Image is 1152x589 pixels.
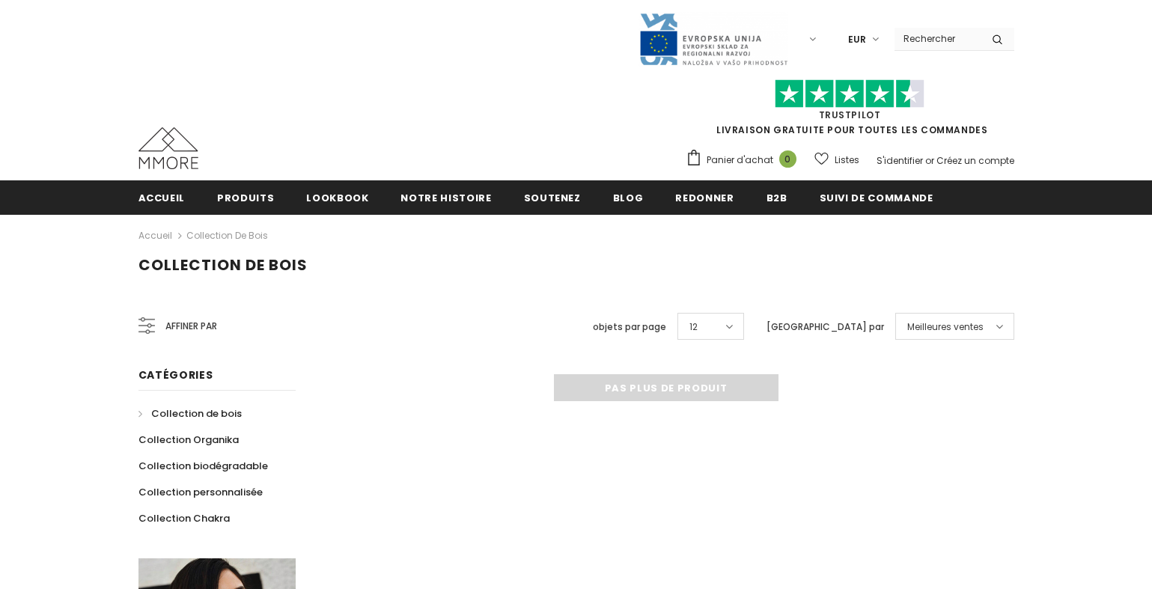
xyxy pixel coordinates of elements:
[675,180,734,214] a: Redonner
[767,320,884,335] label: [GEOGRAPHIC_DATA] par
[775,79,924,109] img: Faites confiance aux étoiles pilotes
[895,28,981,49] input: Search Site
[779,150,796,168] span: 0
[217,180,274,214] a: Produits
[138,180,186,214] a: Accueil
[138,227,172,245] a: Accueil
[138,453,268,479] a: Collection biodégradable
[138,427,239,453] a: Collection Organika
[848,32,866,47] span: EUR
[907,320,984,335] span: Meilleures ventes
[819,109,881,121] a: TrustPilot
[400,191,491,205] span: Notre histoire
[151,406,242,421] span: Collection de bois
[138,400,242,427] a: Collection de bois
[675,191,734,205] span: Redonner
[138,479,263,505] a: Collection personnalisée
[217,191,274,205] span: Produits
[306,191,368,205] span: Lookbook
[400,180,491,214] a: Notre histoire
[524,191,581,205] span: soutenez
[138,505,230,531] a: Collection Chakra
[593,320,666,335] label: objets par page
[138,367,213,382] span: Catégories
[138,191,186,205] span: Accueil
[138,459,268,473] span: Collection biodégradable
[767,191,787,205] span: B2B
[524,180,581,214] a: soutenez
[639,32,788,45] a: Javni Razpis
[613,191,644,205] span: Blog
[165,318,217,335] span: Affiner par
[138,433,239,447] span: Collection Organika
[925,154,934,167] span: or
[138,127,198,169] img: Cas MMORE
[820,191,933,205] span: Suivi de commande
[814,147,859,173] a: Listes
[686,149,804,171] a: Panier d'achat 0
[138,511,230,525] span: Collection Chakra
[186,229,268,242] a: Collection de bois
[877,154,923,167] a: S'identifier
[936,154,1014,167] a: Créez un compte
[767,180,787,214] a: B2B
[613,180,644,214] a: Blog
[686,86,1014,136] span: LIVRAISON GRATUITE POUR TOUTES LES COMMANDES
[835,153,859,168] span: Listes
[138,254,308,275] span: Collection de bois
[707,153,773,168] span: Panier d'achat
[820,180,933,214] a: Suivi de commande
[138,485,263,499] span: Collection personnalisée
[639,12,788,67] img: Javni Razpis
[306,180,368,214] a: Lookbook
[689,320,698,335] span: 12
